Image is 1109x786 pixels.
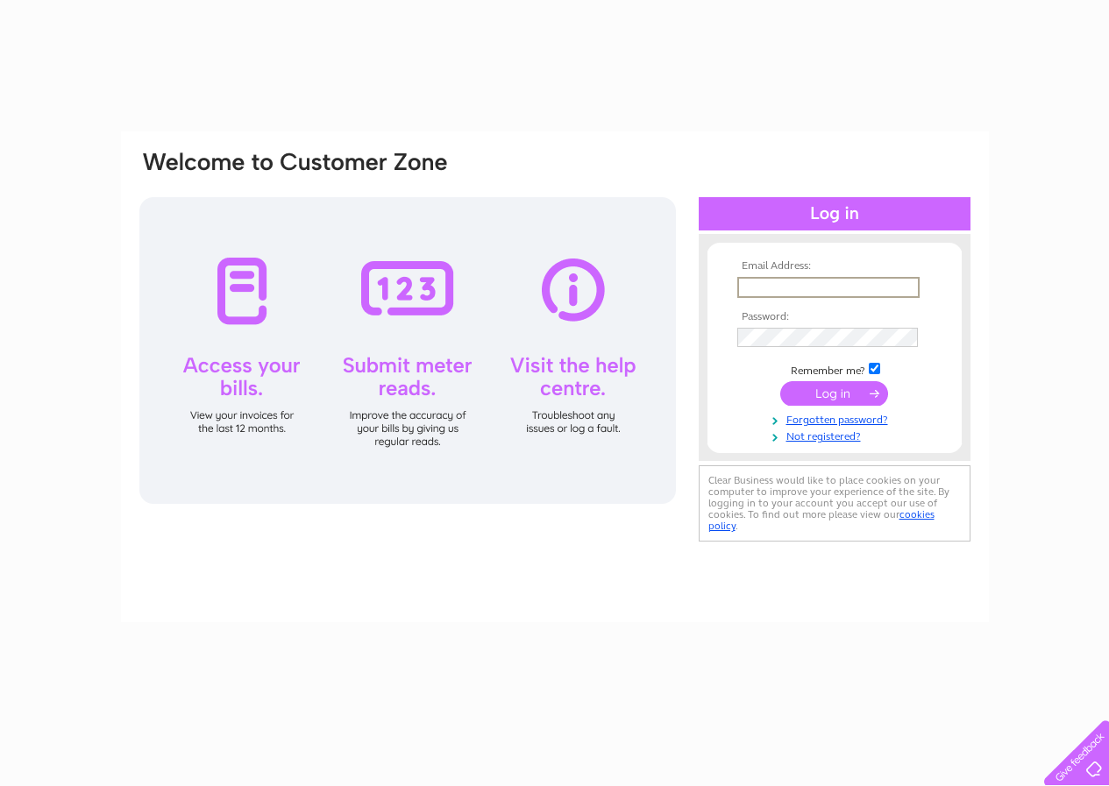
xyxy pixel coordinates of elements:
[708,508,935,532] a: cookies policy
[780,381,888,406] input: Submit
[733,360,936,378] td: Remember me?
[737,410,936,427] a: Forgotten password?
[733,260,936,273] th: Email Address:
[737,427,936,443] a: Not registered?
[733,311,936,323] th: Password:
[699,465,970,542] div: Clear Business would like to place cookies on your computer to improve your experience of the sit...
